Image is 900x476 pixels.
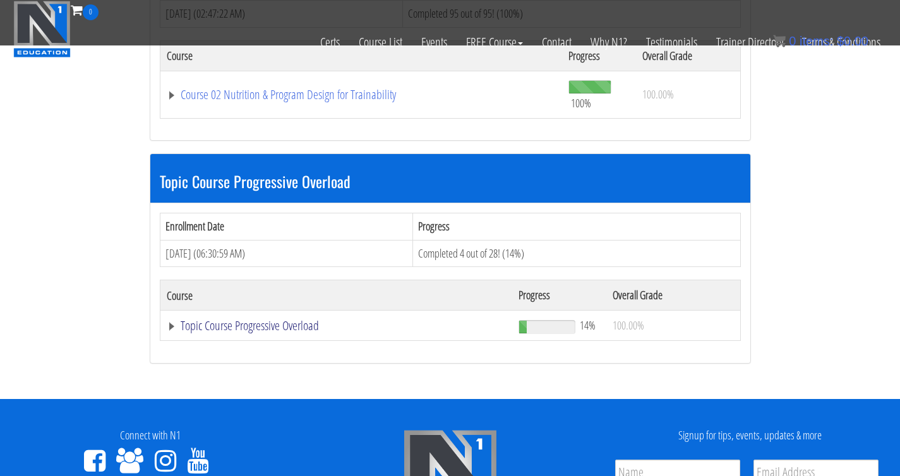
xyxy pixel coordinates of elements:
[606,311,740,341] td: 100.00%
[160,240,413,267] td: [DATE] (06:30:59 AM)
[837,34,868,48] bdi: 0.00
[773,35,786,47] img: icon11.png
[83,4,99,20] span: 0
[789,34,796,48] span: 0
[837,34,844,48] span: $
[581,20,637,64] a: Why N1?
[71,1,99,18] a: 0
[413,240,740,267] td: Completed 4 out of 28! (14%)
[167,88,556,101] a: Course 02 Nutrition & Program Design for Trainability
[609,429,891,442] h4: Signup for tips, events, updates & more
[636,71,740,118] td: 100.00%
[707,20,793,64] a: Trainer Directory
[13,1,71,57] img: n1-education
[512,280,606,311] th: Progress
[800,34,833,48] span: items:
[413,213,740,240] th: Progress
[160,280,512,311] th: Course
[412,20,457,64] a: Events
[580,318,596,332] span: 14%
[349,20,412,64] a: Course List
[532,20,581,64] a: Contact
[637,20,707,64] a: Testimonials
[793,20,890,64] a: Terms & Conditions
[160,173,741,189] h3: Topic Course Progressive Overload
[773,34,868,48] a: 0 items: $0.00
[457,20,532,64] a: FREE Course
[571,96,591,110] span: 100%
[160,213,413,240] th: Enrollment Date
[311,20,349,64] a: Certs
[9,429,291,442] h4: Connect with N1
[167,319,506,332] a: Topic Course Progressive Overload
[606,280,740,311] th: Overall Grade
